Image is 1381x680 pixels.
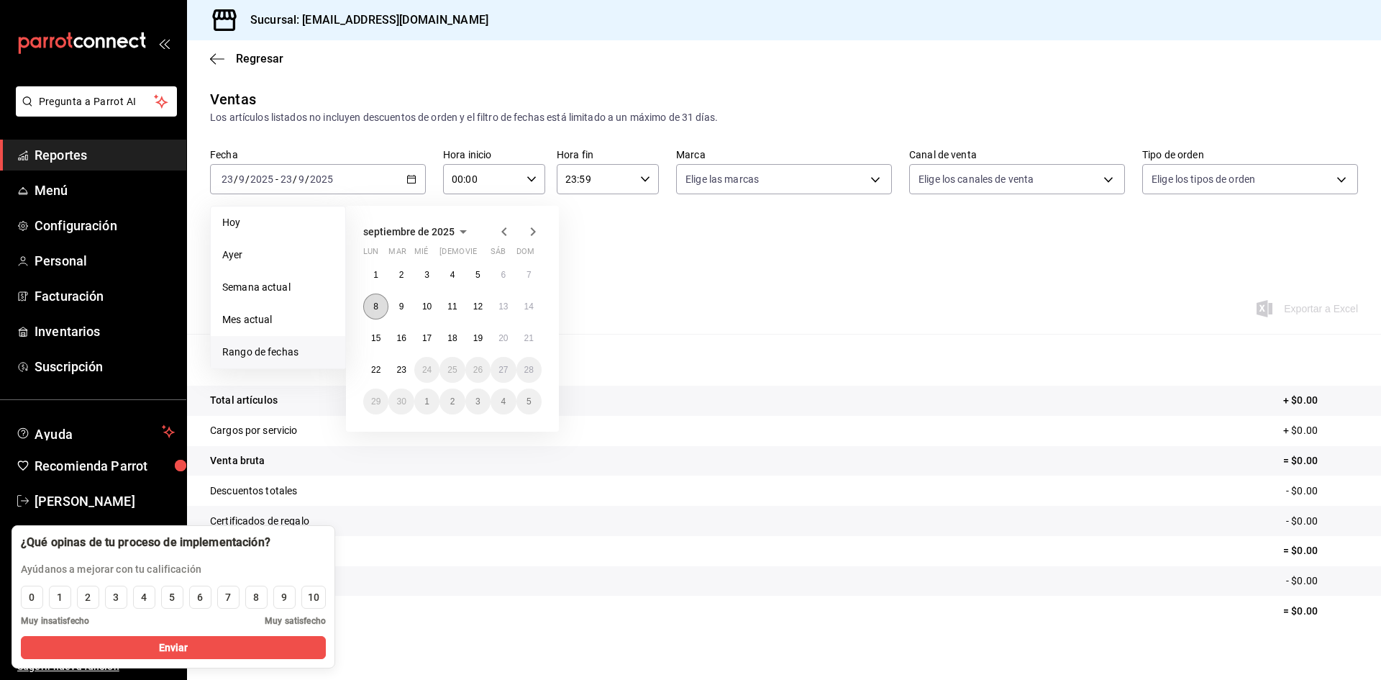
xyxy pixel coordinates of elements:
[35,357,175,376] span: Suscripción
[501,396,506,407] abbr: 4 de octubre de 2025
[396,365,406,375] abbr: 23 de septiembre de 2025
[1286,574,1358,589] p: - $0.00
[473,302,483,312] abbr: 12 de septiembre de 2025
[250,173,274,185] input: ----
[305,173,309,185] span: /
[557,150,659,160] label: Hora fin
[422,302,432,312] abbr: 10 de septiembre de 2025
[465,325,491,351] button: 19 de septiembre de 2025
[363,247,378,262] abbr: lunes
[524,302,534,312] abbr: 14 de septiembre de 2025
[465,357,491,383] button: 26 de septiembre de 2025
[161,586,183,609] button: 5
[293,173,297,185] span: /
[210,393,278,408] p: Total artículos
[447,365,457,375] abbr: 25 de septiembre de 2025
[210,351,1358,368] p: Resumen
[422,333,432,343] abbr: 17 de septiembre de 2025
[238,173,245,185] input: --
[371,333,380,343] abbr: 15 de septiembre de 2025
[217,586,240,609] button: 7
[222,280,334,295] span: Semana actual
[189,586,211,609] button: 6
[245,173,250,185] span: /
[21,535,270,550] div: ¿Qué opinas de tu proceso de implementación?
[524,365,534,375] abbr: 28 de septiembre de 2025
[245,586,268,609] button: 8
[473,333,483,343] abbr: 19 de septiembre de 2025
[465,294,491,319] button: 12 de septiembre de 2025
[373,302,378,312] abbr: 8 de septiembre de 2025
[210,453,265,468] p: Venta bruta
[414,294,439,319] button: 10 de septiembre de 2025
[1152,172,1255,186] span: Elige los tipos de orden
[516,247,534,262] abbr: domingo
[363,389,388,414] button: 29 de septiembre de 2025
[141,590,147,605] div: 4
[210,89,256,110] div: Ventas
[399,270,404,280] abbr: 2 de septiembre de 2025
[439,389,465,414] button: 2 de octubre de 2025
[21,586,43,609] button: 0
[465,262,491,288] button: 5 de septiembre de 2025
[1283,604,1358,619] p: = $0.00
[77,586,99,609] button: 2
[516,325,542,351] button: 21 de septiembre de 2025
[909,150,1125,160] label: Canal de venta
[491,357,516,383] button: 27 de septiembre de 2025
[1142,150,1358,160] label: Tipo de orden
[363,226,455,237] span: septiembre de 2025
[475,396,480,407] abbr: 3 de octubre de 2025
[35,322,175,341] span: Inventarios
[424,270,429,280] abbr: 3 de septiembre de 2025
[308,590,319,605] div: 10
[1286,484,1358,499] p: - $0.00
[473,365,483,375] abbr: 26 de septiembre de 2025
[159,640,188,656] span: Enviar
[210,52,283,65] button: Regresar
[450,270,455,280] abbr: 4 de septiembre de 2025
[133,586,155,609] button: 4
[527,270,532,280] abbr: 7 de septiembre de 2025
[388,325,414,351] button: 16 de septiembre de 2025
[363,294,388,319] button: 8 de septiembre de 2025
[527,396,532,407] abbr: 5 de octubre de 2025
[371,365,380,375] abbr: 22 de septiembre de 2025
[363,357,388,383] button: 22 de septiembre de 2025
[210,484,297,499] p: Descuentos totales
[210,514,309,529] p: Certificados de regalo
[498,302,508,312] abbr: 13 de septiembre de 2025
[491,262,516,288] button: 6 de septiembre de 2025
[373,270,378,280] abbr: 1 de septiembre de 2025
[491,247,506,262] abbr: sábado
[225,590,231,605] div: 7
[169,590,175,605] div: 5
[239,12,488,29] h3: Sucursal: [EMAIL_ADDRESS][DOMAIN_NAME]
[685,172,759,186] span: Elige las marcas
[516,357,542,383] button: 28 de septiembre de 2025
[301,586,326,609] button: 10
[491,294,516,319] button: 13 de septiembre de 2025
[388,357,414,383] button: 23 de septiembre de 2025
[388,262,414,288] button: 2 de septiembre de 2025
[298,173,305,185] input: --
[1283,393,1358,408] p: + $0.00
[236,52,283,65] span: Regresar
[35,456,175,476] span: Recomienda Parrot
[919,172,1034,186] span: Elige los canales de venta
[265,615,326,627] span: Muy satisfecho
[1283,543,1358,558] p: = $0.00
[465,389,491,414] button: 3 de octubre de 2025
[1283,423,1358,438] p: + $0.00
[447,333,457,343] abbr: 18 de septiembre de 2025
[210,110,1358,125] div: Los artículos listados no incluyen descuentos de orden y el filtro de fechas está limitado a un m...
[516,294,542,319] button: 14 de septiembre de 2025
[414,325,439,351] button: 17 de septiembre de 2025
[396,333,406,343] abbr: 16 de septiembre de 2025
[275,173,278,185] span: -
[273,586,296,609] button: 9
[388,389,414,414] button: 30 de septiembre de 2025
[210,150,426,160] label: Fecha
[35,145,175,165] span: Reportes
[491,325,516,351] button: 20 de septiembre de 2025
